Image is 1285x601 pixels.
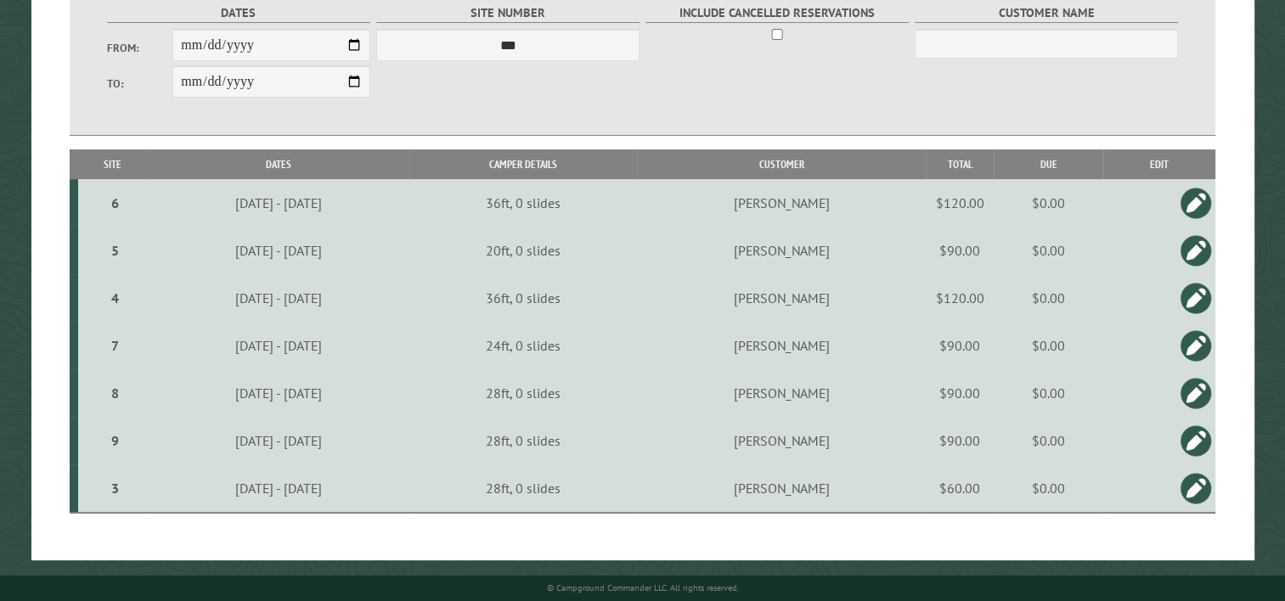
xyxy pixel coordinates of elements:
[915,3,1179,23] label: Customer Name
[150,480,407,497] div: [DATE] - [DATE]
[926,464,994,513] td: $60.00
[409,369,638,417] td: 28ft, 0 slides
[994,417,1103,464] td: $0.00
[637,464,926,513] td: [PERSON_NAME]
[409,227,638,274] td: 20ft, 0 slides
[637,227,926,274] td: [PERSON_NAME]
[926,369,994,417] td: $90.00
[994,179,1103,227] td: $0.00
[85,194,144,211] div: 6
[85,480,144,497] div: 3
[409,179,638,227] td: 36ft, 0 slides
[150,432,407,449] div: [DATE] - [DATE]
[926,417,994,464] td: $90.00
[994,322,1103,369] td: $0.00
[637,179,926,227] td: [PERSON_NAME]
[994,464,1103,513] td: $0.00
[150,385,407,402] div: [DATE] - [DATE]
[1103,149,1215,179] th: Edit
[107,3,371,23] label: Dates
[85,242,144,259] div: 5
[150,337,407,354] div: [DATE] - [DATE]
[547,582,739,593] small: © Campground Commander LLC. All rights reserved.
[926,322,994,369] td: $90.00
[409,464,638,513] td: 28ft, 0 slides
[107,40,173,56] label: From:
[926,227,994,274] td: $90.00
[637,149,926,179] th: Customer
[994,227,1103,274] td: $0.00
[85,432,144,449] div: 9
[409,274,638,322] td: 36ft, 0 slides
[150,289,407,306] div: [DATE] - [DATE]
[994,274,1103,322] td: $0.00
[85,385,144,402] div: 8
[107,76,173,92] label: To:
[637,322,926,369] td: [PERSON_NAME]
[994,149,1103,179] th: Due
[409,417,638,464] td: 28ft, 0 slides
[926,179,994,227] td: $120.00
[150,194,407,211] div: [DATE] - [DATE]
[85,337,144,354] div: 7
[409,322,638,369] td: 24ft, 0 slides
[78,149,148,179] th: Site
[85,289,144,306] div: 4
[637,417,926,464] td: [PERSON_NAME]
[150,242,407,259] div: [DATE] - [DATE]
[637,369,926,417] td: [PERSON_NAME]
[409,149,638,179] th: Camper Details
[926,149,994,179] th: Total
[926,274,994,322] td: $120.00
[637,274,926,322] td: [PERSON_NAME]
[645,3,910,23] label: Include Cancelled Reservations
[994,369,1103,417] td: $0.00
[376,3,640,23] label: Site Number
[147,149,409,179] th: Dates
